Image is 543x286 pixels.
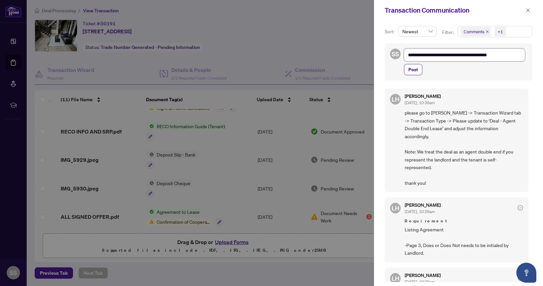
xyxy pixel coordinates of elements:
[405,218,523,224] span: Requirement
[405,209,435,214] span: [DATE], 10:29am
[405,94,441,99] h5: [PERSON_NAME]
[405,100,435,105] span: [DATE], 10:39am
[392,203,399,213] span: LH
[516,263,536,283] button: Open asap
[405,203,441,207] h5: [PERSON_NAME]
[404,64,422,75] button: Post
[392,95,399,104] span: LH
[405,226,523,257] span: Listing Agreement -Page 3, Does or Does Not needs to be initialed by Landlord.
[498,28,503,35] div: +1
[518,205,523,210] span: check-circle
[392,49,399,59] span: SS
[461,27,491,36] span: Comments
[408,64,418,75] span: Post
[486,30,489,33] span: close
[526,8,530,13] span: close
[402,26,433,36] span: Newest
[385,5,524,15] div: Transaction Communication
[385,28,396,35] p: Sort:
[464,28,484,35] span: Comments
[392,274,399,283] span: LH
[442,29,455,36] p: Filter:
[405,109,523,187] span: please go to [PERSON_NAME] -> Transaction Wizard tab -> Transaction Type -> Please update to ‘Dea...
[405,279,435,284] span: [DATE], 10:29am
[405,273,441,278] h5: [PERSON_NAME]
